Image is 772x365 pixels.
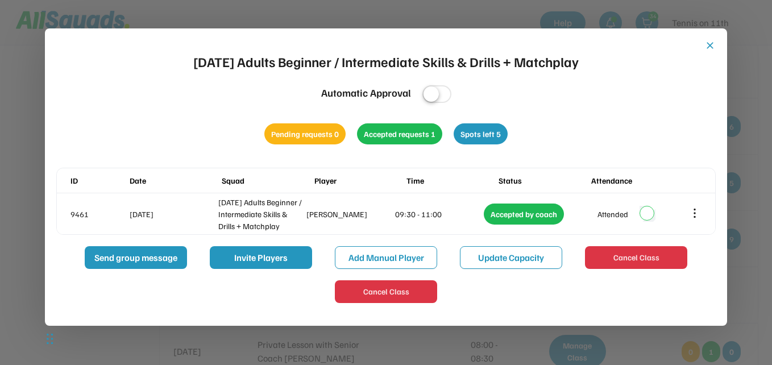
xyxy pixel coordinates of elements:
[597,208,628,220] div: Attended
[499,175,588,186] div: Status
[484,204,564,225] div: Accepted by coach
[406,175,496,186] div: Time
[130,175,219,186] div: Date
[130,208,216,220] div: [DATE]
[460,246,562,269] button: Update Capacity
[210,246,312,269] button: Invite Players
[454,123,508,144] div: Spots left 5
[222,175,312,186] div: Squad
[335,280,437,303] button: Cancel Class
[321,85,411,101] div: Automatic Approval
[306,208,393,220] div: [PERSON_NAME]
[704,40,716,51] button: close
[585,246,687,269] button: Cancel Class
[335,246,437,269] button: Add Manual Player
[70,175,127,186] div: ID
[591,175,681,186] div: Attendance
[70,208,127,220] div: 9461
[264,123,346,144] div: Pending requests 0
[395,208,482,220] div: 09:30 - 11:00
[85,246,187,269] button: Send group message
[193,51,579,72] div: [DATE] Adults Beginner / Intermediate Skills & Drills + Matchplay
[218,196,305,232] div: [DATE] Adults Beginner / Intermediate Skills & Drills + Matchplay
[314,175,404,186] div: Player
[357,123,442,144] div: Accepted requests 1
